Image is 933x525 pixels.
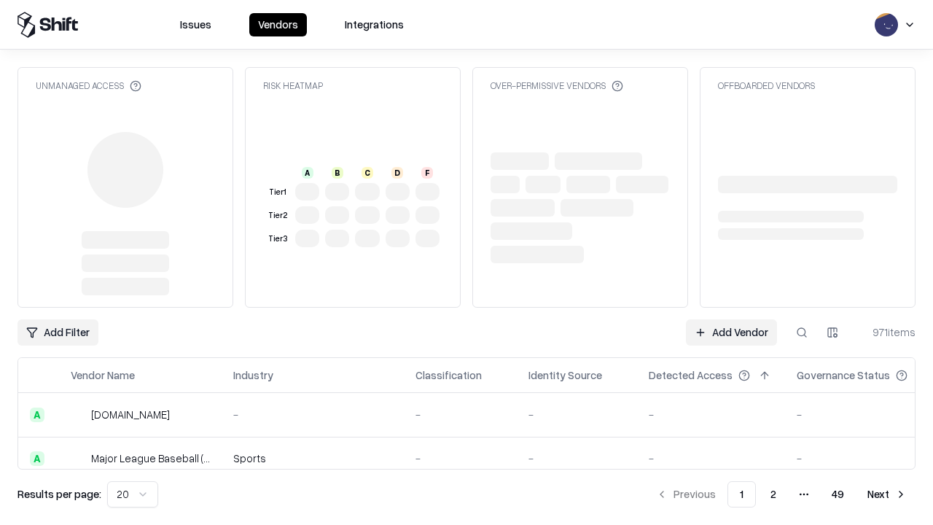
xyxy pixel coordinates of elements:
[246,451,405,466] div: Sports
[859,481,916,507] button: Next
[266,233,289,245] div: Tier 3
[391,167,403,179] div: D
[661,451,786,466] div: -
[661,407,786,422] div: -
[718,79,815,92] div: Offboarded Vendors
[17,319,98,346] button: Add Filter
[428,367,494,383] div: Classification
[91,407,170,422] div: [DOMAIN_NAME]
[71,451,85,466] img: Major League Baseball (MLB)
[332,167,343,179] div: B
[30,451,44,466] div: A
[91,451,222,466] div: Major League Baseball (MLB)
[421,167,433,179] div: F
[71,408,85,422] img: pathfactory.com
[727,481,756,507] button: 1
[820,481,856,507] button: 49
[17,486,101,502] p: Results per page:
[302,167,313,179] div: A
[428,451,518,466] div: -
[71,367,135,383] div: Vendor Name
[661,367,745,383] div: Detected Access
[362,167,373,179] div: C
[30,408,44,422] div: A
[36,79,141,92] div: Unmanaged Access
[759,481,788,507] button: 2
[246,367,286,383] div: Industry
[249,13,307,36] button: Vendors
[541,407,638,422] div: -
[541,451,638,466] div: -
[809,367,902,383] div: Governance Status
[491,79,623,92] div: Over-Permissive Vendors
[336,13,413,36] button: Integrations
[246,407,405,422] div: -
[647,481,916,507] nav: pagination
[857,324,916,340] div: 971 items
[541,367,614,383] div: Identity Source
[266,209,289,222] div: Tier 2
[266,186,289,198] div: Tier 1
[686,319,777,346] a: Add Vendor
[263,79,323,92] div: Risk Heatmap
[428,407,518,422] div: -
[171,13,220,36] button: Issues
